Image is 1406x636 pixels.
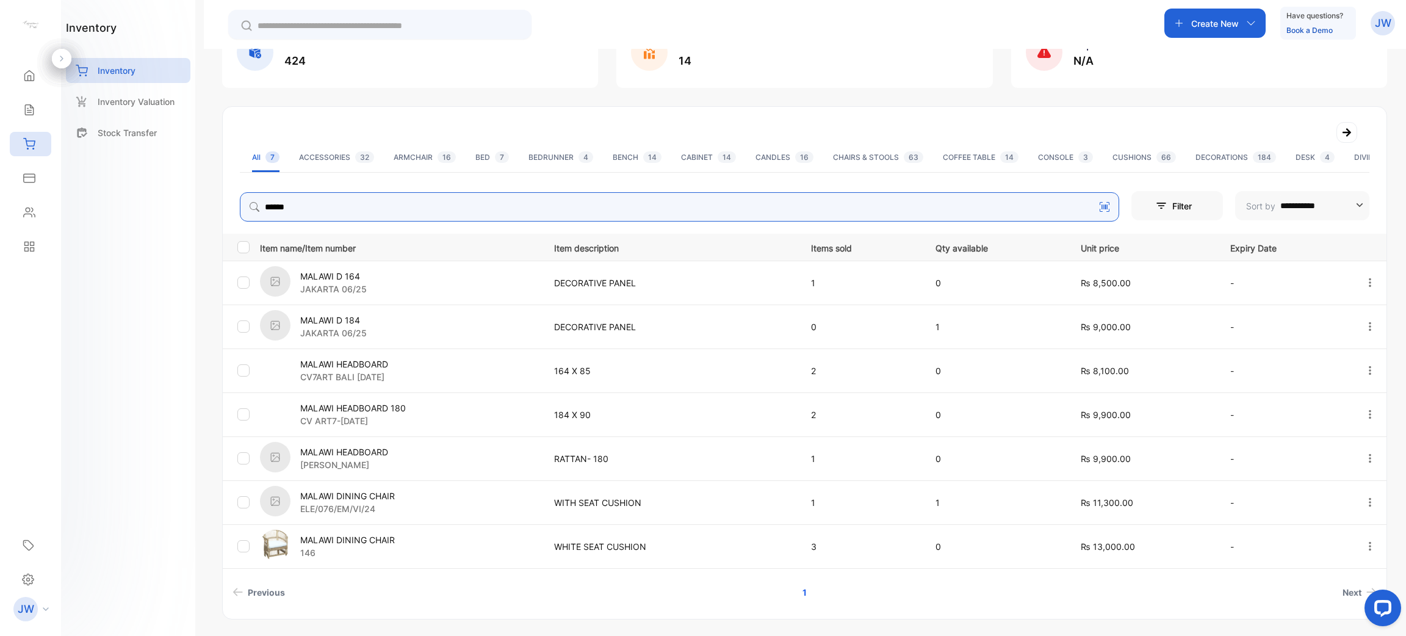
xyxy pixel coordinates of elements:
span: 14 [643,151,662,163]
p: Sort by [1246,200,1275,212]
span: ₨ 8,500.00 [1081,278,1131,288]
p: N/A [1073,52,1144,69]
p: Have questions? [1286,10,1343,22]
ul: Pagination [223,581,1386,604]
img: logo [21,16,40,34]
p: CV ART7-[DATE] [300,414,406,427]
span: ₨ 11,300.00 [1081,497,1133,508]
a: Stock Transfer [66,120,190,145]
p: 0 [811,320,910,333]
p: 2 [811,364,910,377]
p: 0 [936,540,1056,553]
div: All [252,152,279,163]
span: Previous [248,586,285,599]
p: 1 [936,320,1056,333]
a: Next page [1338,581,1382,604]
div: COFFEE TABLE [943,152,1018,163]
p: Expiry Date [1230,239,1339,255]
p: RATTAN- 180 [554,452,786,465]
p: Filter [1148,200,1168,212]
p: - [1230,496,1339,509]
p: MALAWI HEADBOARD [300,446,388,458]
p: 2 [811,408,910,421]
img: item [260,486,290,516]
p: WHITE SEAT CUSHION [554,540,786,553]
p: DECORATIVE PANEL [554,320,786,333]
span: 7 [495,151,509,163]
p: JAKARTA 06/25 [300,283,367,295]
div: CABINET [681,152,736,163]
p: 0 [936,408,1056,421]
p: Stock Transfer [98,126,157,139]
div: DIVIDER [1354,152,1401,163]
p: - [1230,364,1339,377]
div: ARMCHAIR [394,152,456,163]
p: 0 [936,452,1056,465]
span: 3 [1078,151,1093,163]
span: 14 [718,151,736,163]
p: 146 [300,546,395,559]
p: Inventory [98,64,135,77]
p: 184 X 90 [554,408,786,421]
p: Unit price [1081,239,1205,255]
p: 1 [811,496,910,509]
p: Create New [1191,17,1239,30]
span: 16 [438,151,456,163]
span: 16 [795,151,813,163]
p: 1 [936,496,1056,509]
p: JW [18,601,34,617]
a: Page 1 is your current page [788,581,821,604]
span: 32 [355,151,374,163]
p: - [1230,540,1339,553]
p: JAKARTA 06/25 [300,327,367,339]
p: 0 [936,276,1056,289]
p: CV7ART BALI [DATE] [300,370,388,383]
span: ₨ 9,900.00 [1081,454,1131,464]
p: JW [1375,15,1391,31]
img: item [260,398,290,428]
div: CUSHIONS [1112,152,1176,163]
p: ELE/076/EM/VI/24 [300,502,395,515]
p: 14 [679,52,744,69]
p: Item description [554,239,786,255]
p: 0 [936,364,1056,377]
div: DESK [1296,152,1335,163]
div: ACCESSORIES [299,152,374,163]
div: CONSOLE [1038,152,1093,163]
button: JW [1371,9,1395,38]
a: Previous page [228,581,290,604]
p: MALAWI HEADBOARD [300,358,388,370]
a: Inventory [66,58,190,83]
p: [PERSON_NAME] [300,458,388,471]
p: 164 X 85 [554,364,786,377]
a: Inventory Valuation [66,89,190,114]
p: 1 [811,276,910,289]
a: Book a Demo [1286,26,1333,35]
p: MALAWI HEADBOARD 180 [300,402,406,414]
p: Qty available [936,239,1056,255]
span: Next [1343,586,1361,599]
iframe: LiveChat chat widget [1355,585,1406,636]
span: 66 [1156,151,1176,163]
div: BEDRUNNER [528,152,593,163]
p: 424 [284,52,349,69]
p: MALAWI DINING CHAIR [300,490,395,502]
span: 7 [265,151,279,163]
button: Create New [1164,9,1266,38]
span: 14 [1000,151,1018,163]
img: item [260,442,290,472]
span: 63 [904,151,923,163]
span: 4 [579,151,593,163]
button: Sort by [1235,191,1369,220]
p: Item name/Item number [260,239,539,255]
div: DECORATIONS [1195,152,1276,163]
img: item [260,266,290,297]
p: WITH SEAT CUSHION [554,496,786,509]
span: ₨ 8,100.00 [1081,366,1129,376]
span: ₨ 9,900.00 [1081,410,1131,420]
p: DECORATIVE PANEL [554,276,786,289]
div: CANDLES [755,152,813,163]
p: MALAWI D 184 [300,314,367,327]
p: - [1230,408,1339,421]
